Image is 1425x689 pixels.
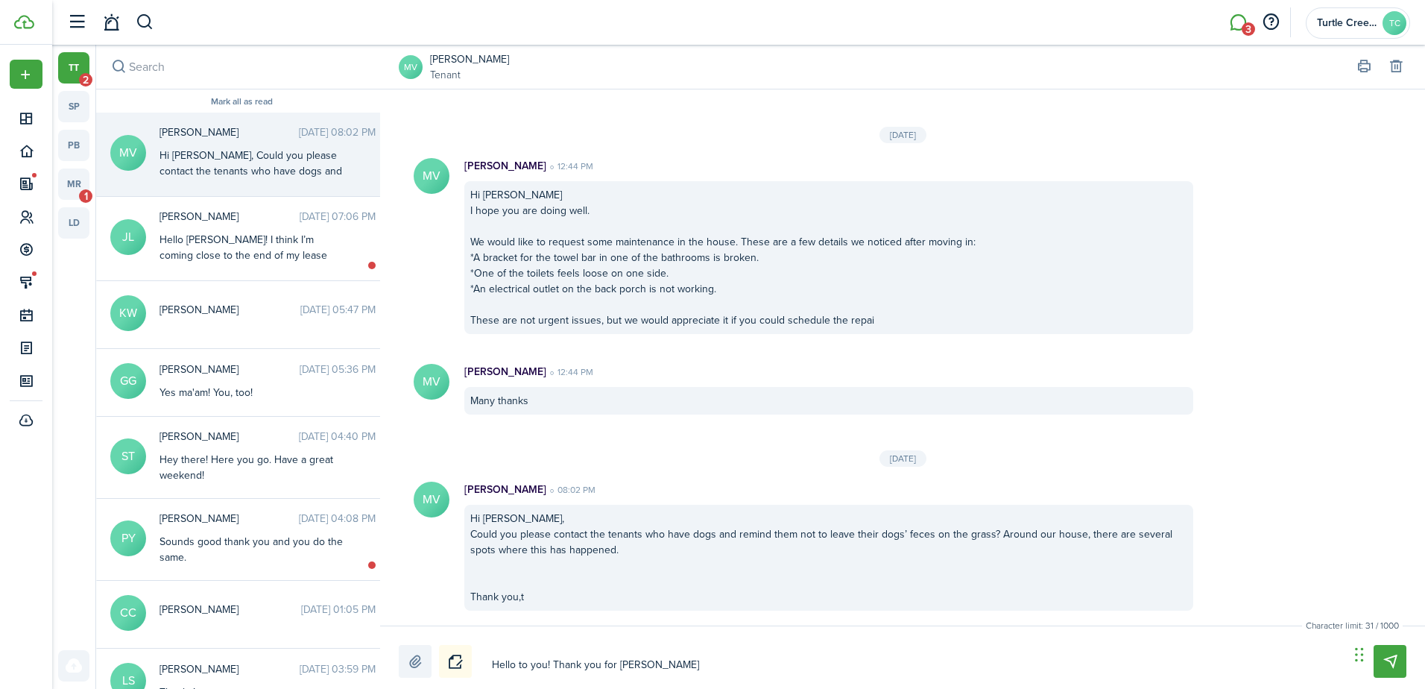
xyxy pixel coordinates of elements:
[299,511,376,526] time: [DATE] 04:08 PM
[110,219,146,255] avatar-text: JL
[439,645,472,678] button: Notice
[299,429,376,444] time: [DATE] 04:40 PM
[1385,57,1406,78] button: Delete
[1302,619,1403,632] small: Character limit: 31 / 1000
[159,385,346,400] div: Yes ma'am! You, too!
[110,595,146,631] avatar-text: CC
[211,97,273,107] button: Mark all as read
[159,302,300,318] span: Kasi Wallace
[1350,617,1425,689] iframe: Chat Widget
[159,232,346,310] div: Hello [PERSON_NAME]! I think I’m coming close to the end of my lease within the next few months. ...
[110,295,146,331] avatar-text: KW
[110,438,146,474] avatar-text: ST
[399,55,423,79] a: MV
[464,77,485,90] span: Seen
[464,387,1193,415] div: Many thanks
[430,51,509,67] a: [PERSON_NAME]
[159,429,299,444] span: Stephanie Tyler
[159,452,346,483] div: Hey there! Here you go. Have a great weekend!
[430,67,509,83] a: Tenant
[58,130,89,161] a: pb
[79,189,92,203] span: 1
[159,602,301,617] span: Cambry Cluck
[14,15,34,29] img: TenantCloud
[300,302,376,318] time: [DATE] 05:47 PM
[110,520,146,556] avatar-text: PY
[159,661,300,677] span: Layni Smith
[110,135,146,171] avatar-text: MV
[464,158,546,174] p: [PERSON_NAME]
[464,364,546,380] p: [PERSON_NAME]
[414,158,449,194] avatar-text: MV
[63,8,91,37] button: Open sidebar
[464,482,546,497] p: [PERSON_NAME]
[108,57,129,78] button: Search
[1383,11,1406,35] avatar-text: TC
[879,127,926,143] div: [DATE]
[1317,18,1377,28] span: Turtle Creek Townhomes
[299,125,376,140] time: [DATE] 08:02 PM
[1258,10,1283,35] button: Open resource center
[300,209,376,224] time: [DATE] 07:06 PM
[159,125,299,140] span: Marcelo Vedovatto
[96,45,388,89] input: search
[464,505,1193,611] div: Hi [PERSON_NAME], Could you please contact the tenants who have dogs and remind them not to leave...
[300,661,376,677] time: [DATE] 03:59 PM
[546,365,593,379] time: 12:44 PM
[58,91,89,122] a: sp
[879,450,926,467] div: [DATE]
[300,362,376,377] time: [DATE] 05:36 PM
[546,160,593,173] time: 12:44 PM
[58,52,89,84] a: tt
[464,181,1193,334] div: Hi [PERSON_NAME] I hope you are doing well. We would like to request some maintenance in the hous...
[159,362,300,377] span: Gabriela Gil
[97,4,125,42] a: Notifications
[1355,632,1364,677] div: Drag
[159,148,346,242] div: Hi [PERSON_NAME], Could you please contact the tenants who have dogs and remind them not to leave...
[159,209,300,224] span: Jake Lambright
[159,534,346,565] div: Sounds good thank you and you do the same.
[136,10,154,35] button: Search
[79,73,92,86] span: 2
[58,207,89,239] a: ld
[414,364,449,400] avatar-text: MV
[301,602,376,617] time: [DATE] 01:05 PM
[414,482,449,517] avatar-text: MV
[1353,57,1374,78] button: Print
[546,483,595,497] time: 08:02 PM
[58,169,89,200] a: mr
[110,363,146,399] avatar-text: GG
[159,511,299,526] span: Parth Yadav
[10,60,42,89] button: Open menu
